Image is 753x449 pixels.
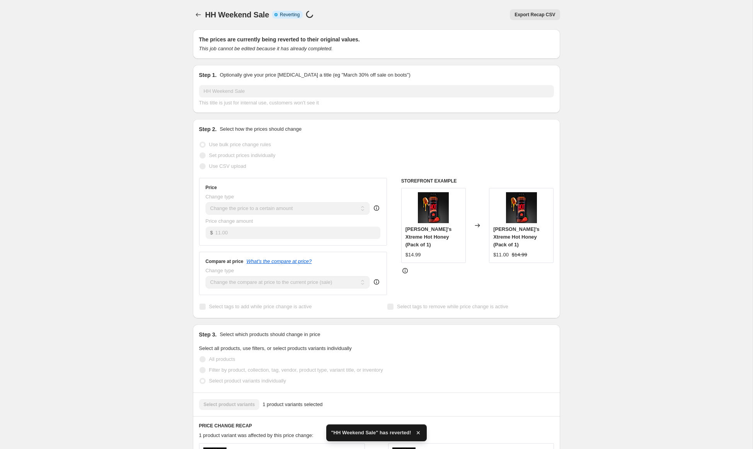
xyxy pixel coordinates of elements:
span: [PERSON_NAME]'s Xtreme Hot Honey (Pack of 1) [493,226,539,248]
img: Elijah_s_Xtreme_Hot_Honey_80x.webp [418,192,449,223]
h3: Price [206,184,217,191]
h2: Step 1. [199,71,217,79]
div: $11.00 [493,251,509,259]
div: help [373,204,380,212]
button: Price change jobs [193,9,204,20]
p: Select how the prices should change [220,125,302,133]
h6: PRICE CHANGE RECAP [199,423,554,429]
h2: The prices are currently being reverted to their original values. [199,36,554,43]
i: This job cannot be edited because it has already completed. [199,46,333,51]
span: Select tags to remove while price change is active [397,304,508,309]
span: Change type [206,268,234,273]
div: $14.99 [405,251,421,259]
h2: Step 2. [199,125,217,133]
span: All products [209,356,235,362]
span: Change type [206,194,234,200]
div: help [373,278,380,286]
span: Set product prices individually [209,152,276,158]
span: Export Recap CSV [514,12,555,18]
span: Select all products, use filters, or select products variants individually [199,345,352,351]
input: 80.00 [215,227,380,239]
p: Optionally give your price [MEDICAL_DATA] a title (eg "March 30% off sale on boots") [220,71,410,79]
span: Use CSV upload [209,163,246,169]
span: "HH Weekend Sale" has reverted! [331,429,411,437]
strike: $14.99 [512,251,527,259]
span: Select tags to add while price change is active [209,304,312,309]
h3: Compare at price [206,258,244,265]
span: $ [210,230,213,236]
span: Reverting [280,12,300,18]
span: 1 product variant was affected by this price change: [199,432,313,438]
p: Select which products should change in price [220,331,320,338]
span: Filter by product, collection, tag, vendor, product type, variant title, or inventory [209,367,383,373]
span: HH Weekend Sale [205,10,269,19]
button: Export Recap CSV [510,9,560,20]
span: Price change amount [206,218,253,224]
h2: Step 3. [199,331,217,338]
span: Use bulk price change rules [209,142,271,147]
img: Elijah_s_Xtreme_Hot_Honey_80x.webp [506,192,537,223]
h6: STOREFRONT EXAMPLE [401,178,554,184]
span: 1 product variants selected [262,401,322,408]
span: Select product variants individually [209,378,286,384]
input: 30% off holiday sale [199,85,554,97]
span: [PERSON_NAME]'s Xtreme Hot Honey (Pack of 1) [405,226,451,248]
span: This title is just for internal use, customers won't see it [199,100,319,106]
button: What's the compare at price? [247,258,312,264]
